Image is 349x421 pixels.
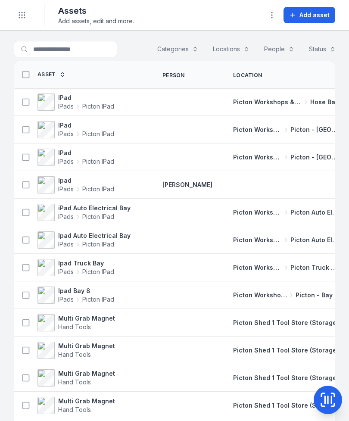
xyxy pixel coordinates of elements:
[37,287,114,304] a: Ipad Bay 8IPadsPicton IPad
[58,295,74,304] span: IPads
[233,319,339,326] span: Picton Shed 1 Tool Store (Storage)
[58,212,74,221] span: IPads
[162,181,212,189] a: [PERSON_NAME]
[233,236,282,244] span: Picton Workshops & Bays
[233,98,302,106] span: Picton Workshops & Bays
[82,212,114,221] span: Picton IPad
[233,208,339,217] a: Picton Workshops & BaysPicton Auto Electrical Bay
[233,402,339,409] span: Picton Shed 1 Tool Store (Storage)
[37,369,115,387] a: Multi Grab MagnetHand Tools
[58,5,134,17] h2: Assets
[233,263,282,272] span: Picton Workshops & Bays
[233,236,339,244] a: Picton Workshops & BaysPicton Auto Electrical Bay
[58,314,115,323] strong: Multi Grab Magnet
[58,130,74,138] span: IPads
[290,208,339,217] span: Picton Auto Electrical Bay
[233,401,339,410] a: Picton Shed 1 Tool Store (Storage)
[82,157,114,166] span: Picton IPad
[14,7,30,23] button: Toggle navigation
[82,295,114,304] span: Picton IPad
[58,240,74,249] span: IPads
[296,291,339,299] span: Picton - Bay 8
[233,318,339,327] a: Picton Shed 1 Tool Store (Storage)
[207,41,255,57] button: Locations
[82,268,114,276] span: Picton IPad
[290,263,339,272] span: Picton Truck Bay
[58,369,115,378] strong: Multi Grab Magnet
[233,346,339,355] a: Picton Shed 1 Tool Store (Storage)
[58,157,74,166] span: IPads
[233,263,339,272] a: Picton Workshops & BaysPicton Truck Bay
[290,153,339,162] span: Picton - [GEOGRAPHIC_DATA]
[37,71,65,78] a: Asset
[37,94,114,111] a: IPadIPadsPicton IPad
[233,208,282,217] span: Picton Workshops & Bays
[259,41,300,57] button: People
[58,287,114,295] strong: Ipad Bay 8
[37,259,114,276] a: Ipad Truck BayIPadsPicton IPad
[58,102,74,111] span: IPads
[284,7,335,23] button: Add asset
[233,125,282,134] span: Picton Workshops & Bays
[152,41,204,57] button: Categories
[58,268,74,276] span: IPads
[58,121,114,130] strong: IPad
[233,346,339,354] span: Picton Shed 1 Tool Store (Storage)
[58,231,131,240] strong: Ipad Auto Electrical Bay
[58,397,115,405] strong: Multi Grab Magnet
[58,406,91,413] span: Hand Tools
[299,11,330,19] span: Add asset
[233,125,339,134] a: Picton Workshops & BaysPicton - [GEOGRAPHIC_DATA]
[37,176,114,193] a: IpadIPadsPicton IPad
[82,240,114,249] span: Picton IPad
[58,149,114,157] strong: IPad
[37,71,56,78] span: Asset
[37,149,114,166] a: IPadIPadsPicton IPad
[58,185,74,193] span: IPads
[58,351,91,358] span: Hand Tools
[58,176,114,185] strong: Ipad
[37,397,115,414] a: Multi Grab MagnetHand Tools
[58,17,134,25] span: Add assets, edit and more.
[233,153,339,162] a: Picton Workshops & BaysPicton - [GEOGRAPHIC_DATA]
[162,72,185,79] span: Person
[58,323,91,331] span: Hand Tools
[58,342,115,350] strong: Multi Grab Magnet
[58,378,91,386] span: Hand Tools
[82,102,114,111] span: Picton IPad
[58,94,114,102] strong: IPad
[82,185,114,193] span: Picton IPad
[233,72,262,79] span: Location
[233,291,339,299] a: Picton Workshops & BaysPicton - Bay 8
[58,259,114,268] strong: Ipad Truck Bay
[37,204,131,221] a: iPad Auto Electrical BayIPadsPicton IPad
[37,231,131,249] a: Ipad Auto Electrical BayIPadsPicton IPad
[290,236,339,244] span: Picton Auto Electrical Bay
[233,98,339,106] a: Picton Workshops & BaysHose Bay
[82,130,114,138] span: Picton IPad
[37,314,115,331] a: Multi Grab MagnetHand Tools
[310,98,339,106] span: Hose Bay
[37,342,115,359] a: Multi Grab MagnetHand Tools
[290,125,339,134] span: Picton - [GEOGRAPHIC_DATA]
[233,153,282,162] span: Picton Workshops & Bays
[233,374,339,382] a: Picton Shed 1 Tool Store (Storage)
[233,291,287,299] span: Picton Workshops & Bays
[58,204,131,212] strong: iPad Auto Electrical Bay
[37,121,114,138] a: IPadIPadsPicton IPad
[303,41,341,57] button: Status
